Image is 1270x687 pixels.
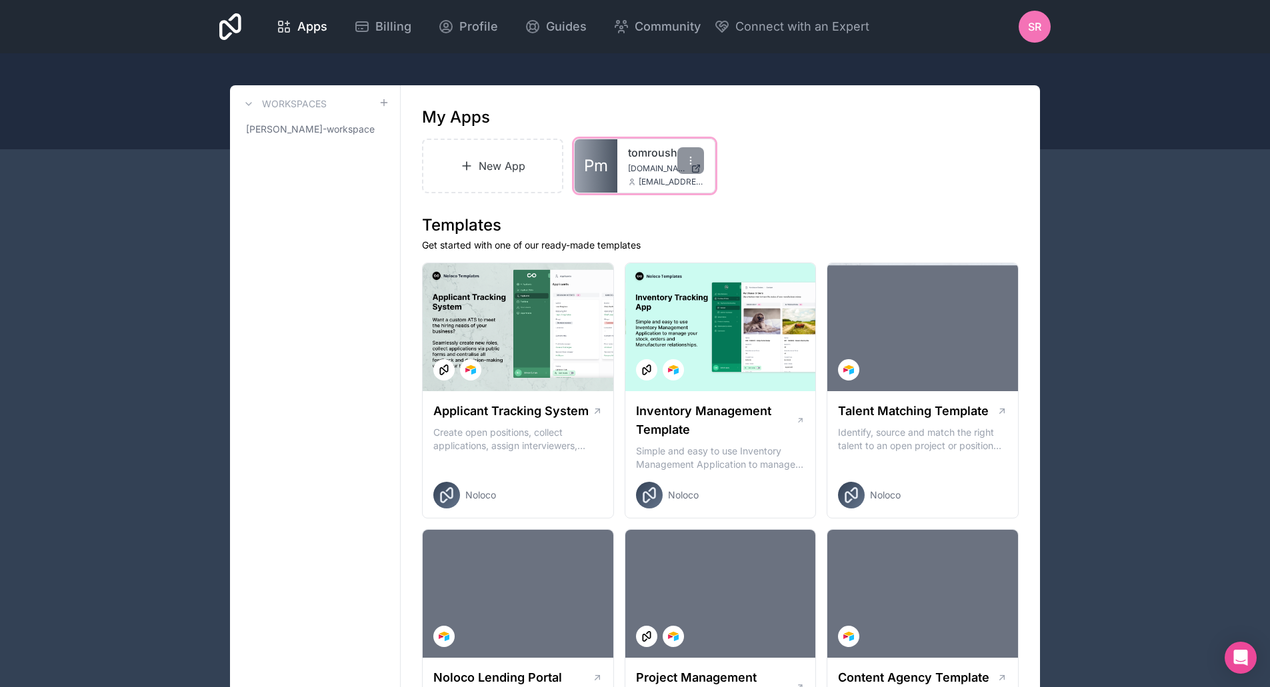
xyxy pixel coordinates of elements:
[838,426,1007,452] p: Identify, source and match the right talent to an open project or position with our Talent Matchi...
[1225,642,1257,674] div: Open Intercom Messenger
[241,117,389,141] a: [PERSON_NAME]-workspace
[584,155,608,177] span: Pm
[603,12,711,41] a: Community
[1028,19,1041,35] span: SR
[546,17,587,36] span: Guides
[246,123,375,136] span: [PERSON_NAME]-workspace
[668,631,679,642] img: Airtable Logo
[265,12,338,41] a: Apps
[375,17,411,36] span: Billing
[714,17,869,36] button: Connect with an Expert
[514,12,597,41] a: Guides
[465,364,476,375] img: Airtable Logo
[636,444,805,471] p: Simple and easy to use Inventory Management Application to manage your stock, orders and Manufact...
[343,12,422,41] a: Billing
[422,107,490,128] h1: My Apps
[838,668,989,687] h1: Content Agency Template
[241,96,327,112] a: Workspaces
[628,163,704,174] a: [DOMAIN_NAME]
[668,488,699,502] span: Noloco
[433,668,562,687] h1: Noloco Lending Portal
[422,139,563,193] a: New App
[639,177,704,187] span: [EMAIL_ADDRESS][DOMAIN_NAME]
[422,215,1019,236] h1: Templates
[262,97,327,111] h3: Workspaces
[422,239,1019,252] p: Get started with one of our ready-made templates
[575,139,617,193] a: Pm
[628,145,704,161] a: tomroush
[838,402,989,420] h1: Talent Matching Template
[439,631,449,642] img: Airtable Logo
[297,17,327,36] span: Apps
[433,426,603,452] p: Create open positions, collect applications, assign interviewers, centralise candidate feedback a...
[735,17,869,36] span: Connect with an Expert
[668,364,679,375] img: Airtable Logo
[636,402,796,439] h1: Inventory Management Template
[459,17,498,36] span: Profile
[427,12,509,41] a: Profile
[843,631,854,642] img: Airtable Logo
[465,488,496,502] span: Noloco
[635,17,701,36] span: Community
[628,163,685,174] span: [DOMAIN_NAME]
[433,402,589,420] h1: Applicant Tracking System
[843,364,854,375] img: Airtable Logo
[870,488,901,502] span: Noloco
